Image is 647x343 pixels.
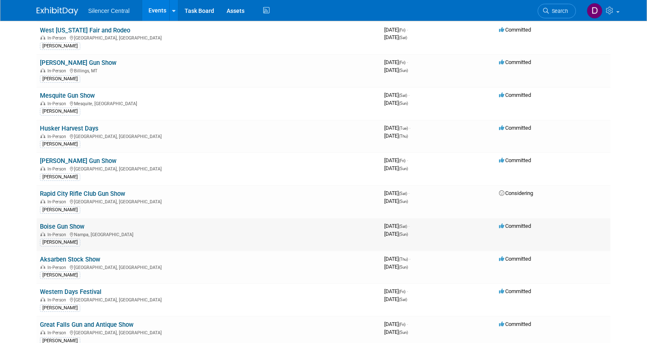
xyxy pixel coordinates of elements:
span: [DATE] [384,288,408,294]
span: (Tue) [399,126,408,131]
img: Dean Woods [587,3,603,19]
span: [DATE] [384,34,407,40]
span: Committed [499,157,531,163]
span: Search [549,8,568,14]
img: In-Person Event [40,35,45,39]
div: [PERSON_NAME] [40,173,80,181]
img: In-Person Event [40,297,45,301]
img: In-Person Event [40,101,45,105]
span: [DATE] [384,92,410,98]
span: [DATE] [384,321,408,327]
div: [GEOGRAPHIC_DATA], [GEOGRAPHIC_DATA] [40,165,378,172]
span: In-Person [47,101,69,106]
span: (Sun) [399,101,408,106]
div: [PERSON_NAME] [40,239,80,246]
span: (Sat) [399,35,407,40]
a: [PERSON_NAME] Gun Show [40,59,116,67]
span: (Sun) [399,166,408,171]
span: - [407,321,408,327]
span: Committed [499,59,531,65]
span: (Sun) [399,199,408,204]
span: [DATE] [384,27,408,33]
span: In-Person [47,35,69,41]
span: - [407,27,408,33]
span: - [407,157,408,163]
span: [DATE] [384,198,408,204]
div: [GEOGRAPHIC_DATA], [GEOGRAPHIC_DATA] [40,329,378,336]
span: Committed [499,27,531,33]
span: Committed [499,223,531,229]
div: [PERSON_NAME] [40,42,80,50]
a: Western Days Festival [40,288,101,296]
a: Search [538,4,576,18]
a: [PERSON_NAME] Gun Show [40,157,116,165]
span: Committed [499,288,531,294]
span: [DATE] [384,190,410,196]
span: [DATE] [384,59,408,65]
img: In-Person Event [40,134,45,138]
span: - [408,92,410,98]
a: Great Falls Gun and Antique Show [40,321,133,328]
span: (Fri) [399,289,405,294]
div: [GEOGRAPHIC_DATA], [GEOGRAPHIC_DATA] [40,133,378,139]
div: Billings, MT [40,67,378,74]
span: Silencer Central [88,7,130,14]
span: (Thu) [399,257,408,262]
span: [DATE] [384,231,408,237]
span: (Sat) [399,297,407,302]
img: In-Person Event [40,265,45,269]
span: [DATE] [384,296,407,302]
span: [DATE] [384,125,410,131]
span: In-Person [47,265,69,270]
span: - [407,288,408,294]
span: (Fri) [399,158,405,163]
span: [DATE] [384,67,408,73]
div: [PERSON_NAME] [40,206,80,214]
span: (Sat) [399,224,407,229]
div: [PERSON_NAME] [40,75,80,83]
div: [PERSON_NAME] [40,271,80,279]
span: Committed [499,321,531,327]
a: Mesquite Gun Show [40,92,95,99]
span: In-Person [47,297,69,303]
a: Boise Gun Show [40,223,84,230]
span: - [407,59,408,65]
a: Rapid City Rifle Club Gun Show [40,190,125,197]
span: [DATE] [384,157,408,163]
img: In-Person Event [40,232,45,236]
span: [DATE] [384,223,410,229]
div: Nampa, [GEOGRAPHIC_DATA] [40,231,378,237]
span: [DATE] [384,100,408,106]
div: [GEOGRAPHIC_DATA], [GEOGRAPHIC_DATA] [40,34,378,41]
span: (Fri) [399,60,405,65]
span: Considering [499,190,533,196]
span: In-Person [47,166,69,172]
span: [DATE] [384,165,408,171]
span: (Thu) [399,134,408,138]
span: (Sat) [399,191,407,196]
div: Mesquite, [GEOGRAPHIC_DATA] [40,100,378,106]
span: - [409,256,410,262]
a: West [US_STATE] Fair and Rodeo [40,27,130,34]
div: [PERSON_NAME] [40,304,80,312]
a: Aksarben Stock Show [40,256,100,263]
span: - [409,125,410,131]
div: [GEOGRAPHIC_DATA], [GEOGRAPHIC_DATA] [40,296,378,303]
img: In-Person Event [40,68,45,72]
div: [PERSON_NAME] [40,141,80,148]
div: [GEOGRAPHIC_DATA], [GEOGRAPHIC_DATA] [40,198,378,205]
span: In-Person [47,232,69,237]
span: [DATE] [384,133,408,139]
span: In-Person [47,134,69,139]
span: - [408,190,410,196]
span: [DATE] [384,264,408,270]
span: In-Person [47,330,69,336]
span: Committed [499,125,531,131]
span: (Fri) [399,28,405,32]
div: [PERSON_NAME] [40,108,80,115]
span: (Sat) [399,93,407,98]
span: [DATE] [384,329,408,335]
div: [GEOGRAPHIC_DATA], [GEOGRAPHIC_DATA] [40,264,378,270]
span: (Sun) [399,265,408,269]
span: Committed [499,256,531,262]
